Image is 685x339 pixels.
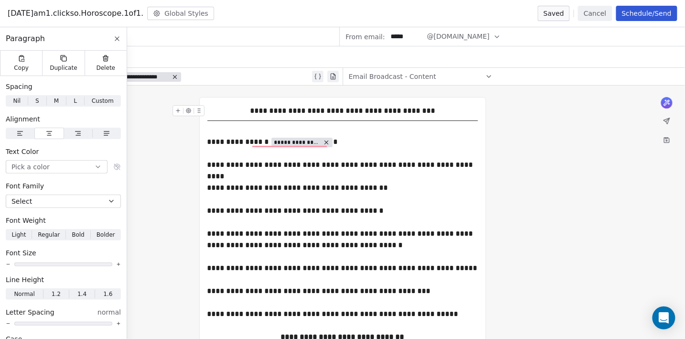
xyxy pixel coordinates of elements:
[6,275,44,284] span: Line Height
[6,307,54,317] span: Letter Spacing
[97,230,115,239] span: Bolder
[538,6,570,21] button: Saved
[6,160,108,174] button: Pick a color
[147,7,214,20] button: Global Styles
[6,114,40,124] span: Alignment
[427,32,489,42] span: @[DOMAIN_NAME]
[92,97,114,105] span: Custom
[8,8,143,19] span: [DATE]am1.clickso.Horoscope.1of1.
[6,181,44,191] span: Font Family
[11,197,32,206] span: Select
[6,33,45,44] span: Paragraph
[74,97,77,105] span: L
[77,290,87,298] span: 1.4
[6,216,46,225] span: Font Weight
[103,290,112,298] span: 1.6
[50,64,77,72] span: Duplicate
[38,230,60,239] span: Regular
[652,306,675,329] div: Open Intercom Messenger
[35,97,39,105] span: S
[346,32,385,42] span: From email:
[14,64,29,72] span: Copy
[11,230,26,239] span: Light
[98,307,121,317] span: normal
[97,64,116,72] span: Delete
[6,147,39,156] span: Text Color
[14,290,34,298] span: Normal
[52,290,61,298] span: 1.2
[54,97,59,105] span: M
[13,97,21,105] span: Nil
[578,6,612,21] button: Cancel
[6,82,33,91] span: Spacing
[616,6,677,21] button: Schedule/Send
[349,72,436,81] span: Email Broadcast - Content
[72,230,85,239] span: Bold
[6,248,36,258] span: Font Size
